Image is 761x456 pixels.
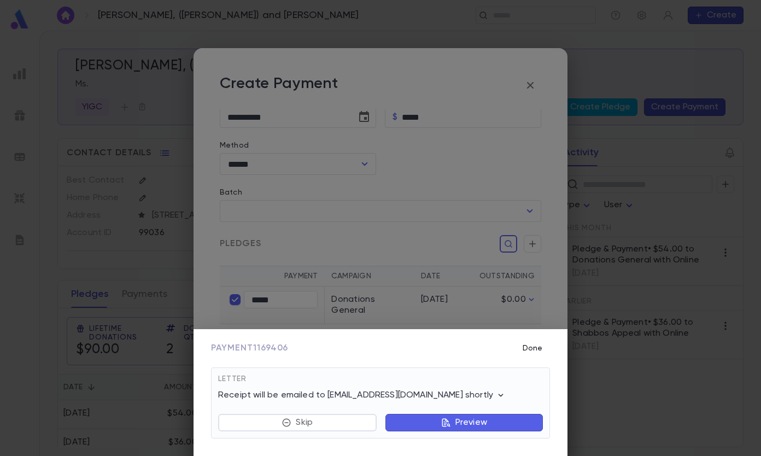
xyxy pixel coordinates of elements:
p: Preview [455,417,487,428]
p: Receipt will be emailed to [EMAIL_ADDRESS][DOMAIN_NAME] shortly [218,390,506,401]
span: Payment 1169406 [211,343,288,354]
button: Skip [218,414,377,431]
button: Done [515,338,550,359]
div: Letter [218,375,543,390]
button: Preview [385,414,543,431]
p: Skip [296,417,313,428]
